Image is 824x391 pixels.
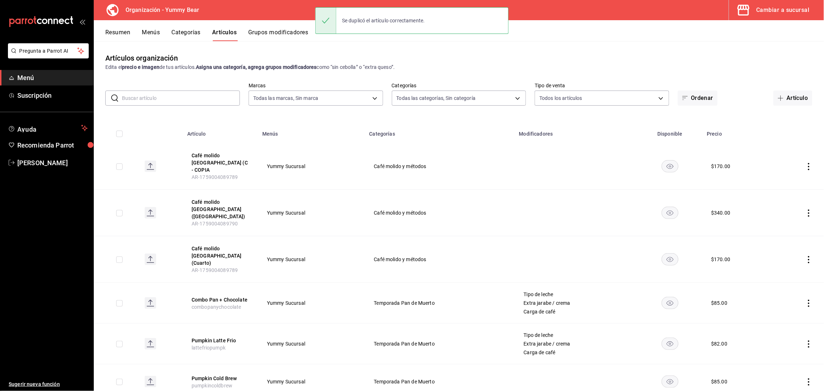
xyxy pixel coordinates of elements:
[524,341,628,346] span: Extra jarabe / crema
[805,256,812,263] button: actions
[8,43,89,58] button: Pregunta a Parrot AI
[122,91,240,105] input: Buscar artículo
[192,174,238,180] span: AR-1759004089789
[192,345,225,351] span: lattefriopumpk
[662,253,679,265] button: availability-product
[374,379,506,384] span: Temporada Pan de Muerto
[192,152,249,173] button: edit-product-location
[711,256,730,263] div: $ 170.00
[192,296,249,303] button: edit-product-location
[702,120,772,143] th: Precio
[805,378,812,386] button: actions
[678,91,718,106] button: Ordenar
[374,300,506,306] span: Temporada Pan de Muerto
[17,91,88,100] span: Suscripción
[192,267,238,273] span: AR-1759004089789
[805,163,812,170] button: actions
[711,340,727,347] div: $ 82.00
[192,337,249,344] button: edit-product-location
[662,297,679,309] button: availability-product
[19,47,78,55] span: Pregunta a Parrot AI
[196,64,316,70] strong: Asigna una categoría, agrega grupos modificadores
[662,375,679,388] button: availability-product
[192,245,249,267] button: edit-product-location
[374,341,506,346] span: Temporada Pan de Muerto
[365,120,515,143] th: Categorías
[267,164,356,169] span: Yummy Sucursal
[17,158,88,168] span: [PERSON_NAME]
[192,221,238,227] span: AR-1759004089790
[142,29,160,41] button: Menús
[5,52,89,60] a: Pregunta a Parrot AI
[192,304,241,310] span: combopanychocolate
[711,299,727,307] div: $ 85.00
[711,163,730,170] div: $ 170.00
[249,83,383,88] label: Marcas
[248,29,308,41] button: Grupos modificadores
[172,29,201,41] button: Categorías
[267,210,356,215] span: Yummy Sucursal
[524,333,628,338] span: Tipo de leche
[524,300,628,306] span: Extra jarabe / crema
[535,83,669,88] label: Tipo de venta
[374,210,506,215] span: Café molido y métodos
[105,63,812,71] div: Edita el de tus artículos. como “sin cebolla” o “extra queso”.
[267,300,356,306] span: Yummy Sucursal
[539,95,582,102] span: Todos los artículos
[267,341,356,346] span: Yummy Sucursal
[711,378,727,385] div: $ 85.00
[120,6,199,14] h3: Organización - Yummy Bear
[183,120,258,143] th: Artículo
[17,140,88,150] span: Recomienda Parrot
[192,198,249,220] button: edit-product-location
[757,5,810,15] div: Cambiar a sucursal
[374,257,506,262] span: Café molido y métodos
[392,83,526,88] label: Categorías
[17,73,88,83] span: Menú
[662,338,679,350] button: availability-product
[637,120,703,143] th: Disponible
[805,210,812,217] button: actions
[192,375,249,382] button: edit-product-location
[515,120,637,143] th: Modificadores
[17,124,78,132] span: Ayuda
[396,95,476,102] span: Todas las categorías, Sin categoría
[253,95,319,102] span: Todas las marcas, Sin marca
[122,64,159,70] strong: precio e imagen
[524,350,628,355] span: Carga de café
[805,341,812,348] button: actions
[336,13,431,28] div: Se duplicó el artículo correctamente.
[105,53,178,63] div: Artículos organización
[267,257,356,262] span: Yummy Sucursal
[267,379,356,384] span: Yummy Sucursal
[662,160,679,172] button: availability-product
[9,381,88,388] span: Sugerir nueva función
[773,91,812,106] button: Artículo
[192,383,232,388] span: pumpkincoldbrew
[711,209,730,216] div: $ 340.00
[805,300,812,307] button: actions
[212,29,237,41] button: Artículos
[374,164,506,169] span: Café molido y métodos
[524,309,628,314] span: Carga de café
[662,207,679,219] button: availability-product
[105,29,824,41] div: navigation tabs
[258,120,365,143] th: Menús
[79,19,85,25] button: open_drawer_menu
[524,292,628,297] span: Tipo de leche
[105,29,130,41] button: Resumen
